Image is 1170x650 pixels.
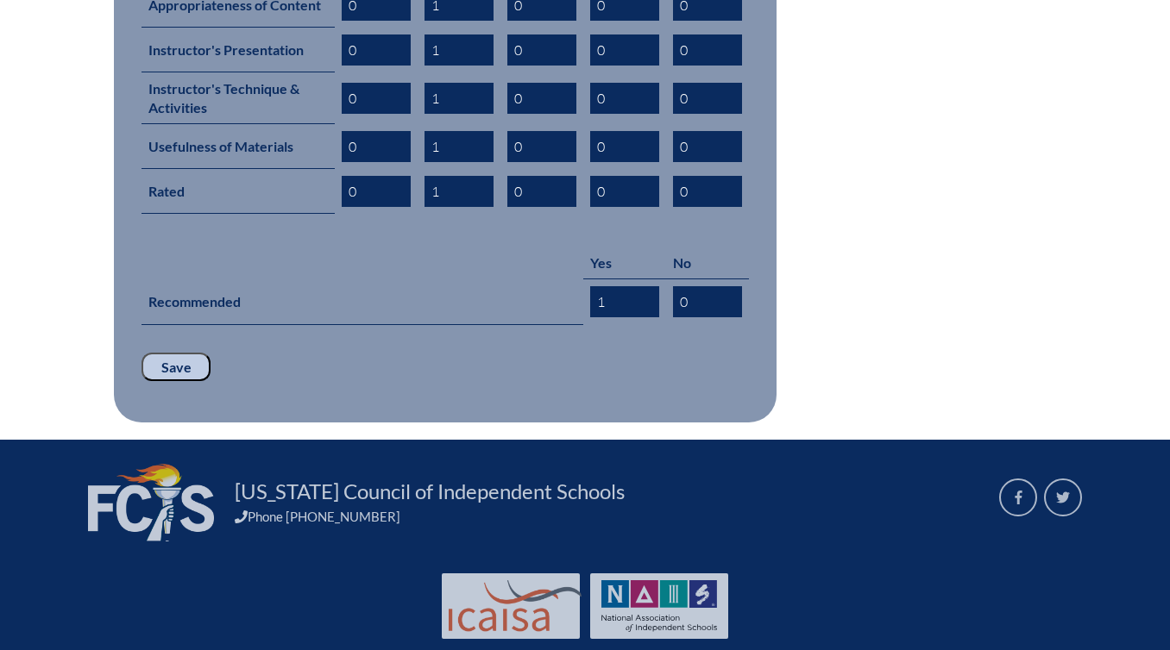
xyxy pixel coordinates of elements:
th: Usefulness of Materials [142,124,335,169]
th: Yes [583,247,666,279]
th: Instructor's Presentation [142,28,335,72]
div: Phone [PHONE_NUMBER] [235,509,978,524]
a: [US_STATE] Council of Independent Schools [228,478,632,505]
img: Int'l Council Advancing Independent School Accreditation logo [449,580,582,632]
th: Rated [142,169,335,214]
th: Instructor's Technique & Activities [142,72,335,124]
th: Recommended [142,279,583,325]
input: Save [142,353,211,382]
th: No [666,247,749,279]
img: NAIS Logo [601,580,717,632]
img: FCIS_logo_white [88,464,214,541]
